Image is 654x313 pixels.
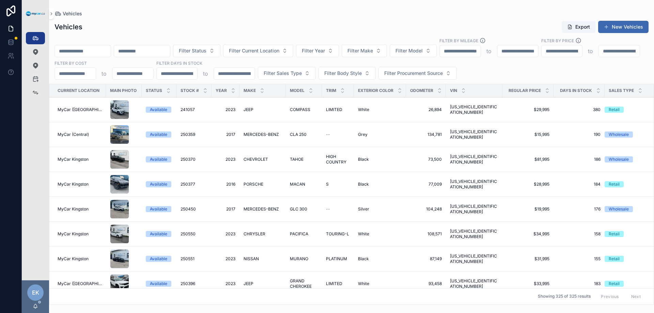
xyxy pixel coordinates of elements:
label: Filter Days In Stock [156,60,202,66]
span: MyCar Kingston [58,256,89,262]
span: 380 [558,107,601,112]
span: Filter Current Location [229,47,279,54]
span: White [358,281,369,286]
label: FILTER BY PRICE [541,37,574,44]
span: PLATINUM [326,256,347,262]
span: 2023 [216,107,235,112]
button: Select Button [390,44,437,57]
span: 250396 [181,281,195,286]
a: MACAN [290,182,318,187]
span: [US_VEHICLE_IDENTIFICATION_NUMBER] [450,229,498,239]
span: Filter Body Style [324,70,362,77]
a: CLA 250 [290,132,318,137]
a: Vehicles [54,10,82,17]
span: 155 [558,256,601,262]
div: Available [150,181,167,187]
a: -- [326,206,350,212]
span: $28,995 [507,182,549,187]
a: 2023 [216,256,235,262]
a: 87,149 [410,256,442,262]
a: 250450 [181,206,207,212]
span: Filter Year [302,47,325,54]
a: Wholesale [605,156,648,162]
a: White [358,107,402,112]
span: 158 [558,231,601,237]
a: Grey [358,132,402,137]
a: LIMITED [326,107,350,112]
span: [US_VEHICLE_IDENTIFICATION_NUMBER] [450,204,498,215]
span: MyCar ([GEOGRAPHIC_DATA]) [58,107,102,112]
div: Retail [609,181,620,187]
a: 26,894 [410,107,442,112]
span: Black [358,157,369,162]
a: 250377 [181,182,207,187]
a: 250551 [181,256,207,262]
a: White [358,281,402,286]
span: $31,995 [507,256,549,262]
a: 250550 [181,231,207,237]
a: Retail [605,181,648,187]
a: MERCEDES-BENZ [244,132,282,137]
span: [US_VEHICLE_IDENTIFICATION_NUMBER] [450,129,498,140]
a: 184 [558,182,601,187]
span: Stock # [181,88,199,93]
a: 104,248 [410,206,442,212]
span: Exterior Color [358,88,393,93]
span: MyCar Kingston [58,231,89,237]
span: VIN [450,88,457,93]
a: 93,458 [410,281,442,286]
button: Select Button [342,44,387,57]
a: Available [146,181,172,187]
span: 250550 [181,231,196,237]
a: COMPASS [290,107,318,112]
div: Retail [609,107,620,113]
span: $29,995 [507,107,549,112]
a: [US_VEHICLE_IDENTIFICATION_NUMBER] [450,179,498,190]
a: MyCar Kingston [58,231,102,237]
a: Available [146,231,172,237]
span: CLA 250 [290,132,307,137]
div: Retail [609,281,620,287]
div: scrollable content [22,27,49,108]
span: 190 [558,132,601,137]
span: 2017 [216,206,235,212]
h1: Vehicles [54,22,82,32]
span: $81,995 [507,157,549,162]
span: $15,995 [507,132,549,137]
a: 186 [558,157,601,162]
a: [US_VEHICLE_IDENTIFICATION_NUMBER] [450,104,498,115]
a: PACIFICA [290,231,318,237]
a: PLATINUM [326,256,350,262]
span: 250359 [181,132,195,137]
a: $19,995 [507,206,549,212]
span: 108,571 [410,231,442,237]
a: 134,781 [410,132,442,137]
span: White [358,107,369,112]
a: 176 [558,206,601,212]
a: 2023 [216,157,235,162]
span: EK [32,288,39,297]
span: 2017 [216,132,235,137]
span: Showing 325 of 325 results [538,294,591,299]
a: [US_VEHICLE_IDENTIFICATION_NUMBER] [450,278,498,289]
div: Available [150,206,167,212]
span: GLC 300 [290,206,307,212]
span: TOURING-L [326,231,349,237]
div: Available [150,107,167,113]
span: -- [326,132,330,137]
a: GLC 300 [290,206,318,212]
span: 2023 [216,231,235,237]
button: Select Button [318,67,376,80]
span: 183 [558,281,601,286]
a: S [326,182,350,187]
span: Black [358,256,369,262]
a: CHRYSLER [244,231,282,237]
a: JEEP [244,107,282,112]
label: FILTER BY COST [54,60,87,66]
span: COMPASS [290,107,310,112]
span: Odometer [410,88,433,93]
